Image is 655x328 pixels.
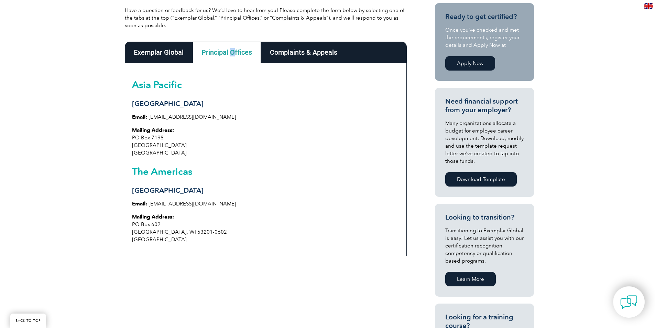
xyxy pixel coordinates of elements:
div: Complaints & Appeals [261,42,346,63]
h3: Looking to transition? [445,213,524,222]
a: Learn More [445,272,496,286]
p: Have a question or feedback for us? We’d love to hear from you! Please complete the form below by... [125,7,407,29]
h2: The Americas [132,166,400,177]
p: PO Box 602 [GEOGRAPHIC_DATA], WI 53201-0602 [GEOGRAPHIC_DATA] [132,213,400,243]
strong: Mailing Address: [132,127,174,133]
strong: Mailing Address: [132,214,174,220]
strong: Email: [132,201,147,207]
div: Exemplar Global [125,42,193,63]
img: en [644,3,653,9]
h3: Ready to get certified? [445,12,524,21]
a: Download Template [445,172,517,187]
a: BACK TO TOP [10,314,46,328]
p: Transitioning to Exemplar Global is easy! Let us assist you with our certification recognition, c... [445,227,524,265]
h2: Asia Pacific [132,79,400,90]
strong: Email: [132,114,147,120]
p: Once you’ve checked and met the requirements, register your details and Apply Now at [445,26,524,49]
p: PO Box 7198 [GEOGRAPHIC_DATA] [GEOGRAPHIC_DATA] [132,126,400,157]
p: Many organizations allocate a budget for employee career development. Download, modify and use th... [445,119,524,165]
img: contact-chat.png [620,294,637,311]
a: Apply Now [445,56,495,71]
h3: [GEOGRAPHIC_DATA] [132,186,400,195]
a: [EMAIL_ADDRESS][DOMAIN_NAME] [149,114,236,120]
a: [EMAIL_ADDRESS][DOMAIN_NAME] [149,201,236,207]
div: Principal Offices [193,42,261,63]
h3: Need financial support from your employer? [445,97,524,114]
h3: [GEOGRAPHIC_DATA] [132,99,400,108]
